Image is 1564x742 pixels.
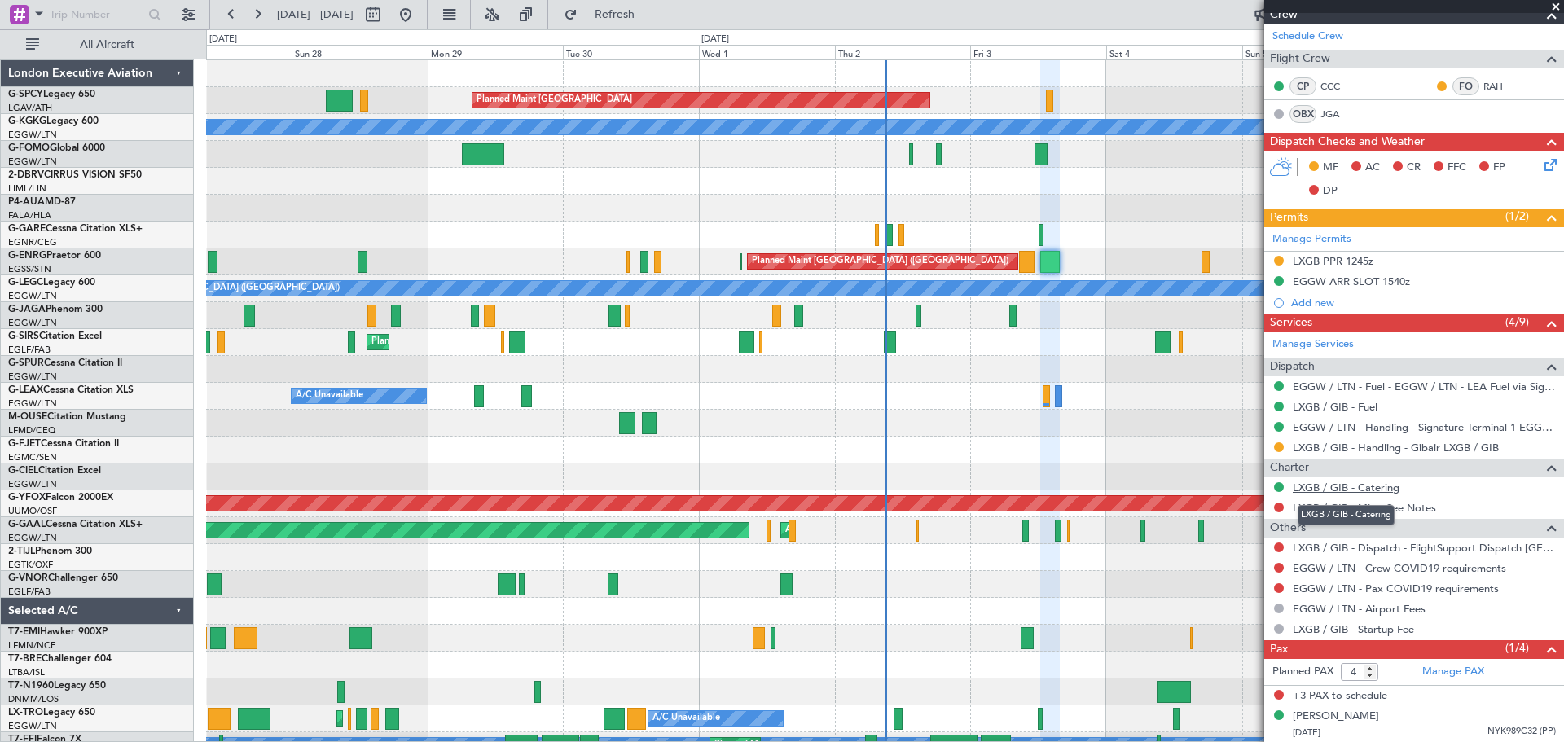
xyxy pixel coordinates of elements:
[8,451,57,463] a: EGMC/SEN
[8,358,122,368] a: G-SPURCessna Citation II
[1323,160,1338,176] span: MF
[8,102,52,114] a: LGAV/ATH
[8,182,46,195] a: LIML/LIN
[8,278,95,288] a: G-LEGCLegacy 600
[8,573,118,583] a: G-VNORChallenger 650
[1270,459,1309,477] span: Charter
[8,681,106,691] a: T7-N1960Legacy 650
[8,708,43,718] span: LX-TRO
[8,505,57,517] a: UUMO/OSF
[1293,441,1499,454] a: LXGB / GIB - Handling - Gibair LXGB / GIB
[8,493,46,503] span: G-YFOX
[75,276,340,301] div: A/C Unavailable [GEOGRAPHIC_DATA] ([GEOGRAPHIC_DATA])
[652,706,720,731] div: A/C Unavailable
[1505,314,1529,331] span: (4/9)
[1365,160,1380,176] span: AC
[8,654,112,664] a: T7-BREChallenger 604
[1293,602,1426,616] a: EGGW / LTN - Airport Fees
[1493,160,1505,176] span: FP
[8,693,59,705] a: DNMM/LOS
[752,249,1008,274] div: Planned Maint [GEOGRAPHIC_DATA] ([GEOGRAPHIC_DATA])
[209,33,237,46] div: [DATE]
[8,439,119,449] a: G-FJETCessna Citation II
[8,627,108,637] a: T7-EMIHawker 900XP
[563,45,699,59] div: Tue 30
[1270,519,1306,538] span: Others
[8,520,143,529] a: G-GAALCessna Citation XLS+
[8,412,126,422] a: M-OUSECitation Mustang
[581,9,649,20] span: Refresh
[1293,541,1556,555] a: LXGB / GIB - Dispatch - FlightSupport Dispatch [GEOGRAPHIC_DATA]
[1270,314,1312,332] span: Services
[42,39,172,50] span: All Aircraft
[1272,336,1354,353] a: Manage Services
[8,412,47,422] span: M-OUSE
[8,197,76,207] a: P4-AUAMD-87
[428,45,564,59] div: Mon 29
[1272,664,1333,680] label: Planned PAX
[371,330,628,354] div: Planned Maint [GEOGRAPHIC_DATA] ([GEOGRAPHIC_DATA])
[1270,358,1315,376] span: Dispatch
[8,720,57,732] a: EGGW/LTN
[1320,107,1357,121] a: JGA
[8,424,55,437] a: LFMD/CEQ
[8,331,39,341] span: G-SIRS
[785,518,880,542] div: AOG Maint Dusseldorf
[970,45,1106,59] div: Fri 3
[1289,77,1316,95] div: CP
[1293,254,1373,268] div: LXGB PPR 1245z
[1272,231,1351,248] a: Manage Permits
[8,344,51,356] a: EGLF/FAB
[50,2,143,27] input: Trip Number
[8,116,99,126] a: G-KGKGLegacy 600
[8,290,57,302] a: EGGW/LTN
[8,708,95,718] a: LX-TROLegacy 650
[1448,160,1466,176] span: FFC
[8,143,50,153] span: G-FOMO
[835,45,971,59] div: Thu 2
[277,7,354,22] span: [DATE] - [DATE]
[8,170,142,180] a: 2-DBRVCIRRUS VISION SF50
[8,385,43,395] span: G-LEAX
[8,90,43,99] span: G-SPCY
[1293,561,1506,575] a: EGGW / LTN - Crew COVID19 requirements
[292,45,428,59] div: Sun 28
[1293,727,1320,739] span: [DATE]
[18,32,177,58] button: All Aircraft
[8,224,46,234] span: G-GARE
[8,520,46,529] span: G-GAAL
[8,156,57,168] a: EGGW/LTN
[1270,640,1288,659] span: Pax
[8,397,57,410] a: EGGW/LTN
[8,559,53,571] a: EGTK/OXF
[8,547,35,556] span: 2-TIJL
[8,305,46,314] span: G-JAGA
[156,45,292,59] div: Sat 27
[8,371,57,383] a: EGGW/LTN
[1298,505,1395,525] div: LXGB / GIB - Catering
[1320,79,1357,94] a: CCC
[8,478,57,490] a: EGGW/LTN
[1242,45,1378,59] div: Sun 5
[1483,79,1520,94] a: RAH
[8,331,102,341] a: G-SIRSCitation Excel
[1293,274,1410,288] div: EGGW ARR SLOT 1540z
[1272,29,1343,45] a: Schedule Crew
[8,129,57,141] a: EGGW/LTN
[8,251,101,261] a: G-ENRGPraetor 600
[1505,208,1529,225] span: (1/2)
[8,236,57,248] a: EGNR/CEG
[8,197,45,207] span: P4-AUA
[8,586,51,598] a: EGLF/FAB
[8,639,56,652] a: LFMN/NCE
[8,305,103,314] a: G-JAGAPhenom 300
[1270,6,1298,24] span: Crew
[699,45,835,59] div: Wed 1
[8,654,42,664] span: T7-BRE
[1270,133,1425,151] span: Dispatch Checks and Weather
[1293,420,1556,434] a: EGGW / LTN - Handling - Signature Terminal 1 EGGW / LTN
[1505,639,1529,656] span: (1/4)
[8,358,44,368] span: G-SPUR
[8,143,105,153] a: G-FOMOGlobal 6000
[556,2,654,28] button: Refresh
